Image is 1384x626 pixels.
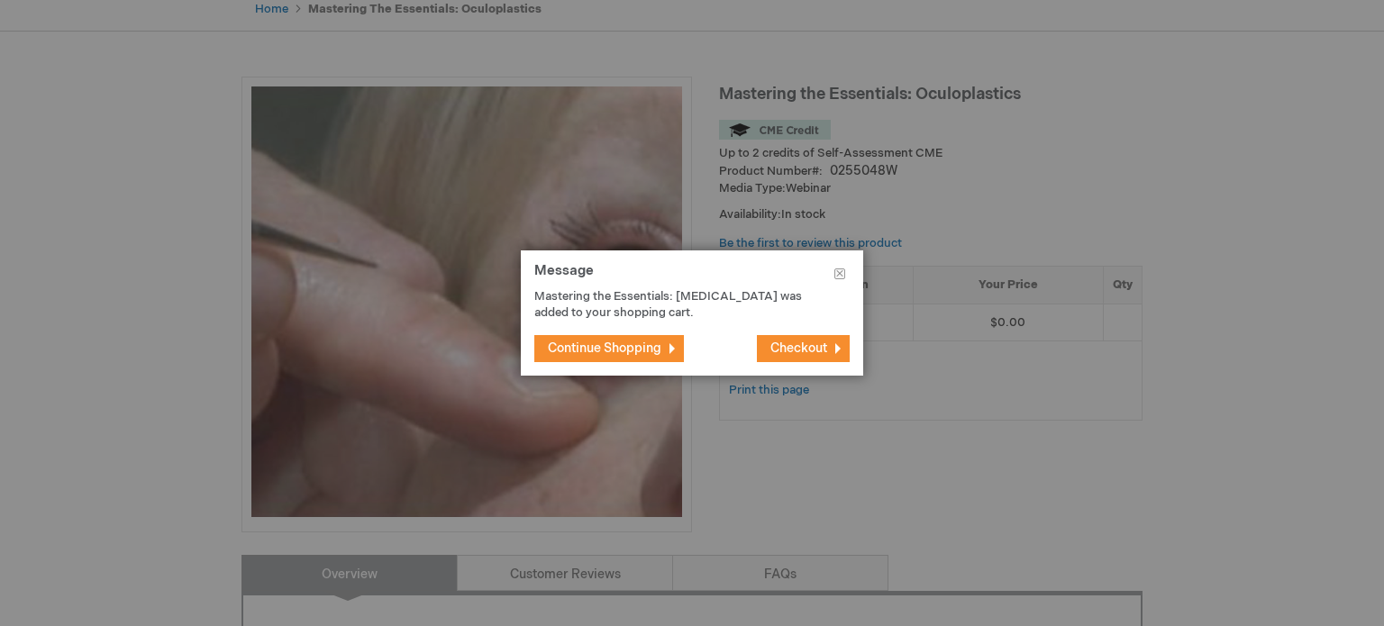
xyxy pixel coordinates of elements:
[770,340,827,356] span: Checkout
[757,335,850,362] button: Checkout
[548,340,661,356] span: Continue Shopping
[534,264,850,288] h1: Message
[534,335,684,362] button: Continue Shopping
[534,288,823,322] p: Mastering the Essentials: [MEDICAL_DATA] was added to your shopping cart.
